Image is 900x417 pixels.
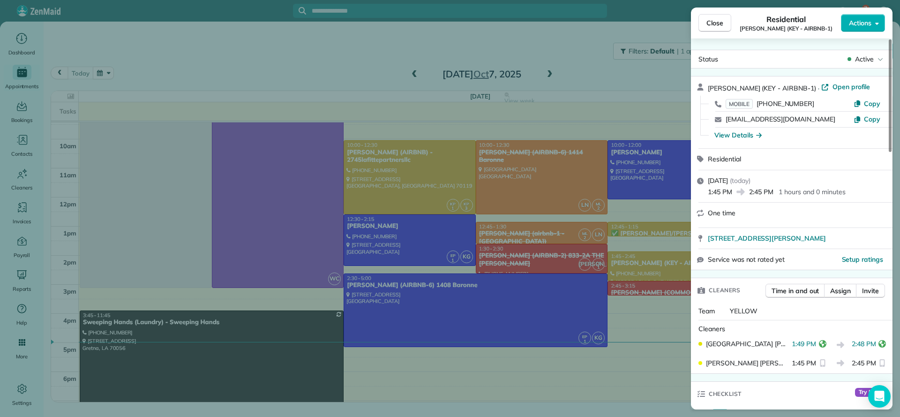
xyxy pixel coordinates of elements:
span: [PHONE_NUMBER] [757,99,814,108]
span: [PERSON_NAME] [PERSON_NAME] [706,358,788,368]
span: Residential [766,14,806,25]
span: Service was not rated yet [708,255,785,265]
span: Copy [864,99,880,108]
span: Setup ratings [842,255,884,264]
span: Try Now [855,388,885,397]
span: Cleaners [698,325,725,333]
a: Open profile [821,82,870,91]
span: Active [855,54,874,64]
a: MOBILE[PHONE_NUMBER] [726,99,814,108]
span: Open profile [832,82,870,91]
span: [PERSON_NAME] (KEY - AIRBNB-1) [708,84,816,92]
button: Setup ratings [842,255,884,264]
span: 1:45 PM [792,358,816,368]
span: [PERSON_NAME] (KEY - AIRBNB-1) [740,25,832,32]
span: [STREET_ADDRESS][PERSON_NAME] [708,234,826,243]
span: Time in and out [772,286,819,296]
span: Status [698,55,718,63]
button: Invite [856,284,885,298]
button: Close [698,14,731,32]
span: Invite [862,286,879,296]
button: Copy [854,114,880,124]
span: Actions [849,18,871,28]
span: Copy [864,115,880,123]
button: Time in and out [765,284,825,298]
button: View Details [714,130,762,140]
span: 1:45 PM [708,187,732,197]
span: [DATE] [708,176,728,185]
span: MOBILE [726,99,753,109]
span: Checklist [709,389,742,399]
div: Open Intercom Messenger [868,385,891,408]
span: 2:45 PM [749,187,773,197]
span: Cleaners [709,286,740,295]
span: Residential [708,155,741,163]
span: Assign [830,286,851,296]
span: · [816,84,821,92]
button: Assign [824,284,857,298]
span: 2:45 PM [852,358,876,368]
span: YELLOW [730,307,757,315]
button: Copy [854,99,880,108]
p: 1 hours and 0 minutes [779,187,845,197]
a: [STREET_ADDRESS][PERSON_NAME] [708,234,887,243]
span: Team [698,307,715,315]
a: [EMAIL_ADDRESS][DOMAIN_NAME] [726,115,835,123]
span: One time [708,209,735,217]
span: 2:48 PM [852,339,876,351]
span: ( today ) [730,176,750,185]
span: 1:49 PM [792,339,816,351]
span: [GEOGRAPHIC_DATA] [PERSON_NAME] [706,339,788,349]
span: Close [706,18,723,28]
